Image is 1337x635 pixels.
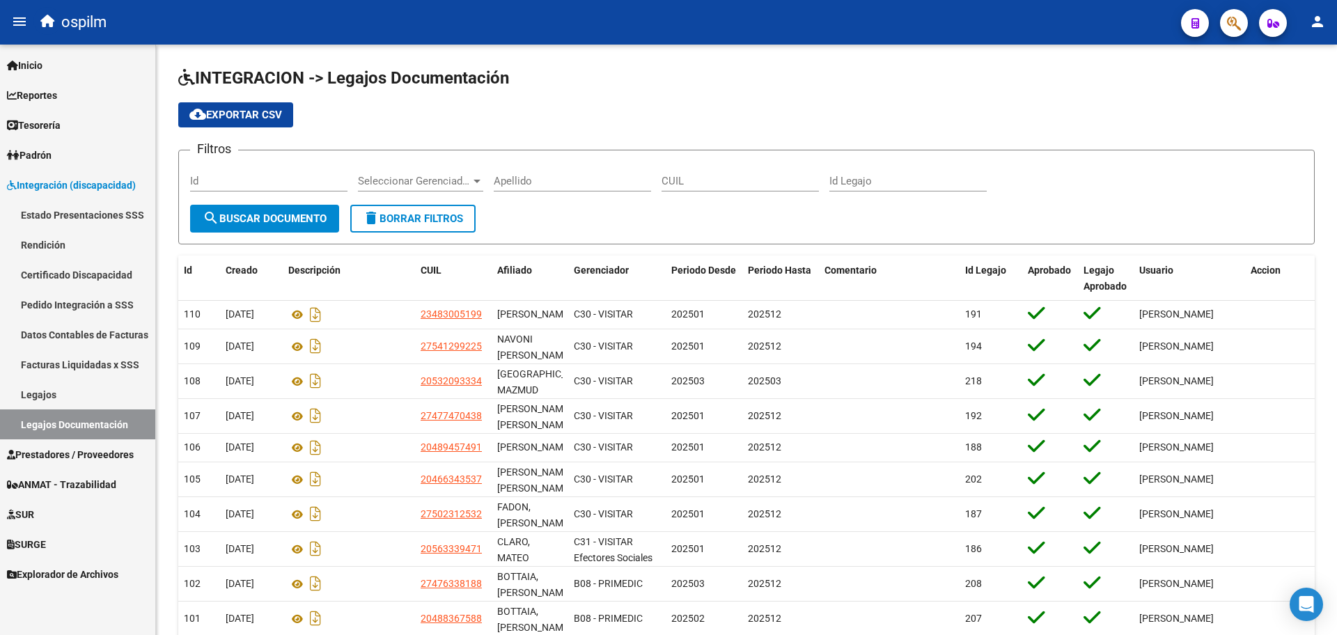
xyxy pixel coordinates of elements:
[671,508,705,519] span: 202501
[7,118,61,133] span: Tesorería
[742,256,819,301] datatable-header-cell: Periodo Hasta
[7,477,116,492] span: ANMAT - Trazabilidad
[819,256,960,301] datatable-header-cell: Comentario
[965,508,982,519] span: 187
[203,212,327,225] span: Buscar Documento
[1084,265,1127,292] span: Legajo Aprobado
[226,375,254,386] span: [DATE]
[350,205,476,233] button: Borrar Filtros
[671,410,705,421] span: 202501
[189,109,282,121] span: Exportar CSV
[1134,256,1245,301] datatable-header-cell: Usuario
[358,175,471,187] span: Seleccionar Gerenciador
[1139,375,1214,386] span: [PERSON_NAME]
[7,567,118,582] span: Explorador de Archivos
[184,473,201,485] span: 105
[190,139,238,159] h3: Filtros
[226,508,254,519] span: [DATE]
[497,368,593,411] span: MONTENEGRO, MAZMUD MARCOS SANTINO
[1139,410,1214,421] span: [PERSON_NAME]
[306,335,325,357] i: Descargar documento
[748,473,781,485] span: 202512
[421,473,482,485] span: 20466343537
[283,256,415,301] datatable-header-cell: Descripción
[7,88,57,103] span: Reportes
[184,508,201,519] span: 104
[306,370,325,392] i: Descargar documento
[184,441,201,453] span: 106
[748,613,781,624] span: 202512
[306,468,325,490] i: Descargar documento
[421,613,482,624] span: 20488367588
[748,308,781,320] span: 202512
[965,308,982,320] span: 191
[421,578,482,589] span: 27476338188
[421,340,482,352] span: 27541299225
[306,503,325,525] i: Descargar documento
[965,543,982,554] span: 186
[574,308,633,320] span: C30 - VISITAR
[184,265,192,276] span: Id
[1309,13,1326,30] mat-icon: person
[415,256,492,301] datatable-header-cell: CUIL
[1245,256,1315,301] datatable-header-cell: Accion
[363,210,380,226] mat-icon: delete
[492,256,568,301] datatable-header-cell: Afiliado
[574,473,633,485] span: C30 - VISITAR
[748,375,781,386] span: 202503
[666,256,742,301] datatable-header-cell: Periodo Desde
[1139,441,1214,453] span: [PERSON_NAME]
[1139,265,1173,276] span: Usuario
[671,578,705,589] span: 202503
[288,265,341,276] span: Descripción
[1139,473,1214,485] span: [PERSON_NAME]
[421,265,441,276] span: CUIL
[226,441,254,453] span: [DATE]
[965,613,982,624] span: 207
[226,473,254,485] span: [DATE]
[226,543,254,554] span: [DATE]
[748,410,781,421] span: 202512
[178,256,220,301] datatable-header-cell: Id
[421,441,482,453] span: 20489457491
[11,13,28,30] mat-icon: menu
[1139,508,1214,519] span: [PERSON_NAME]
[960,256,1022,301] datatable-header-cell: Id Legajo
[568,256,666,301] datatable-header-cell: Gerenciador
[1290,588,1323,621] div: Open Intercom Messenger
[184,375,201,386] span: 108
[965,441,982,453] span: 188
[574,340,633,352] span: C30 - VISITAR
[306,572,325,595] i: Descargar documento
[226,613,254,624] span: [DATE]
[184,613,201,624] span: 101
[497,467,572,494] span: MIRANDA DANIEL ALEXIS
[184,340,201,352] span: 109
[671,265,736,276] span: Periodo Desde
[421,508,482,519] span: 27502312532
[671,375,705,386] span: 202503
[965,340,982,352] span: 194
[184,578,201,589] span: 102
[965,265,1006,276] span: Id Legajo
[671,308,705,320] span: 202501
[306,304,325,326] i: Descargar documento
[574,578,643,589] span: B08 - PRIMEDIC
[7,58,42,73] span: Inicio
[574,613,643,624] span: B08 - PRIMEDIC
[497,501,572,544] span: FADON, SUAREZ ROCIO MAGALI
[7,447,134,462] span: Prestadores / Proveedores
[203,210,219,226] mat-icon: search
[824,265,877,276] span: Comentario
[178,68,509,88] span: INTEGRACION -> Legajos Documentación
[184,308,201,320] span: 110
[574,410,633,421] span: C30 - VISITAR
[574,265,629,276] span: Gerenciador
[497,571,572,598] span: BOTTAIA, VILLALBA JOSEFINA
[363,212,463,225] span: Borrar Filtros
[220,256,283,301] datatable-header-cell: Creado
[226,578,254,589] span: [DATE]
[7,148,52,163] span: Padrón
[497,334,572,377] span: NAVONI LEZCANO LUANA PIA
[671,473,705,485] span: 202501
